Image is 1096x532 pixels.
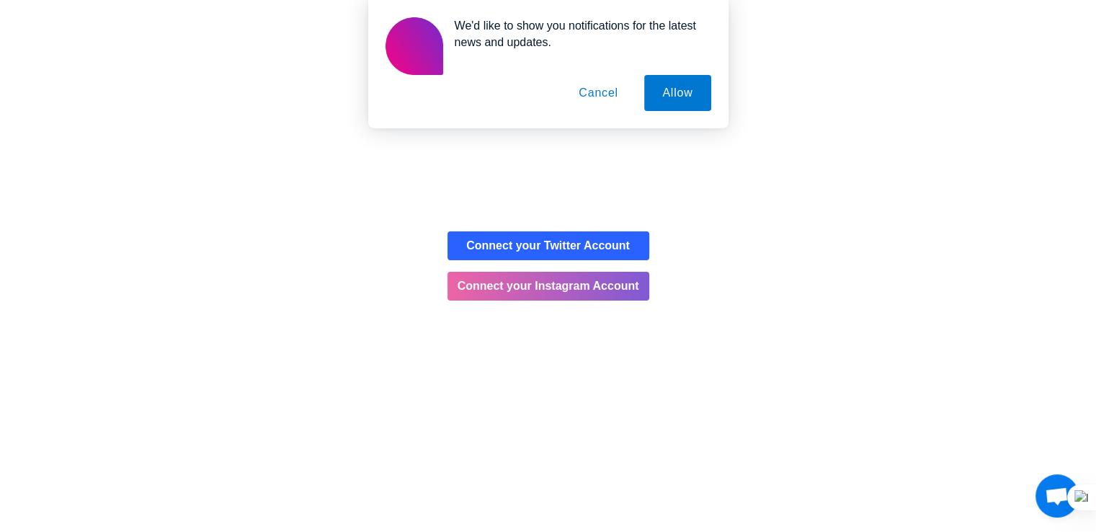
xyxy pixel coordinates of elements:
button: Connect your Twitter Account [447,231,649,260]
a: Open chat [1035,474,1079,518]
button: Cancel [561,75,636,111]
img: notification icon [386,17,443,75]
button: Allow [644,75,710,111]
div: We'd like to show you notifications for the latest news and updates. [443,17,711,50]
button: Connect your Instagram Account [447,272,649,301]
